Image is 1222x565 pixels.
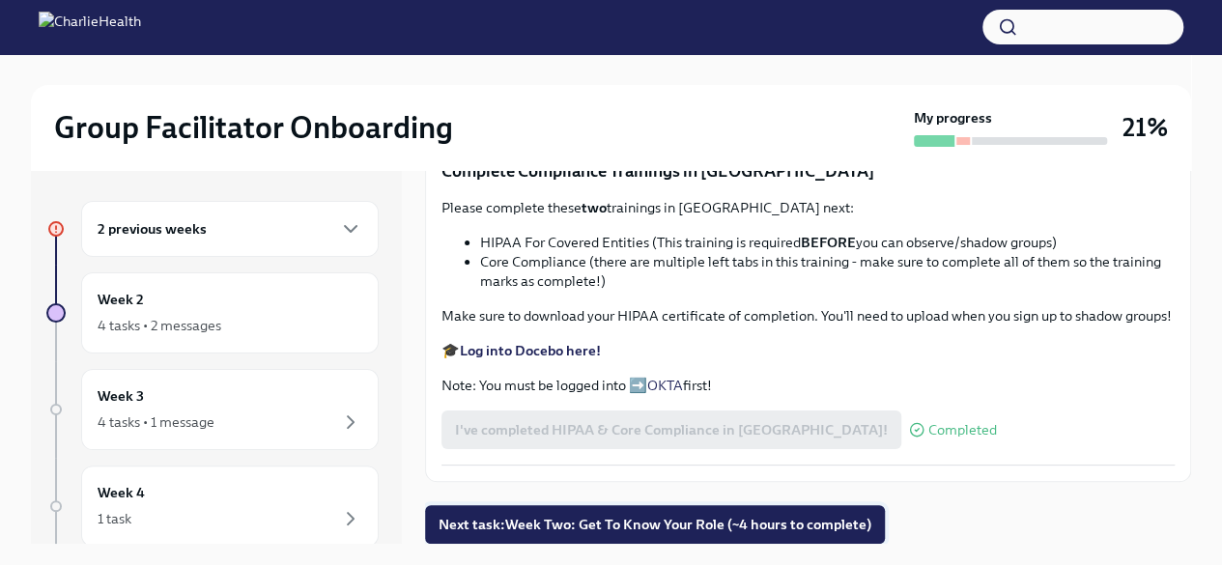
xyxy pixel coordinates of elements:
[441,306,1175,325] p: Make sure to download your HIPAA certificate of completion. You'll need to upload when you sign u...
[914,108,992,127] strong: My progress
[46,466,379,547] a: Week 41 task
[1123,110,1168,145] h3: 21%
[98,316,221,335] div: 4 tasks • 2 messages
[98,482,145,503] h6: Week 4
[81,201,379,257] div: 2 previous weeks
[98,412,214,432] div: 4 tasks • 1 message
[441,198,1175,217] p: Please complete these trainings in [GEOGRAPHIC_DATA] next:
[425,505,885,544] button: Next task:Week Two: Get To Know Your Role (~4 hours to complete)
[801,234,856,251] strong: BEFORE
[460,342,601,359] a: Log into Docebo here!
[647,377,683,394] a: OKTA
[582,199,607,216] strong: two
[39,12,141,42] img: CharlieHealth
[46,272,379,353] a: Week 24 tasks • 2 messages
[441,159,1175,183] p: Complete Compliance Trainings in [GEOGRAPHIC_DATA]
[441,376,1175,395] p: Note: You must be logged into ➡️ first!
[98,218,207,240] h6: 2 previous weeks
[928,423,997,438] span: Completed
[46,369,379,450] a: Week 34 tasks • 1 message
[439,515,871,534] span: Next task : Week Two: Get To Know Your Role (~4 hours to complete)
[480,252,1175,291] li: Core Compliance (there are multiple left tabs in this training - make sure to complete all of the...
[441,341,1175,360] p: 🎓
[480,233,1175,252] li: HIPAA For Covered Entities (This training is required you can observe/shadow groups)
[54,108,453,147] h2: Group Facilitator Onboarding
[98,509,131,528] div: 1 task
[98,385,144,407] h6: Week 3
[98,289,144,310] h6: Week 2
